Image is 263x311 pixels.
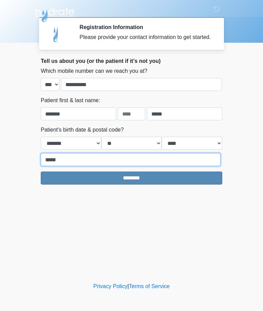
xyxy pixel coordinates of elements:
img: Agent Avatar [46,24,66,44]
div: Please provide your contact information to get started. [79,33,212,41]
label: Patient's birth date & postal code? [41,126,124,134]
a: | [127,283,129,289]
a: Privacy Policy [93,283,128,289]
label: Patient first & last name: [41,96,100,105]
img: Hydrate IV Bar - Arcadia Logo [34,5,76,23]
h2: Tell us about you (or the patient if it's not you) [41,58,222,64]
a: Terms of Service [129,283,170,289]
label: Which mobile number can we reach you at? [41,67,147,75]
